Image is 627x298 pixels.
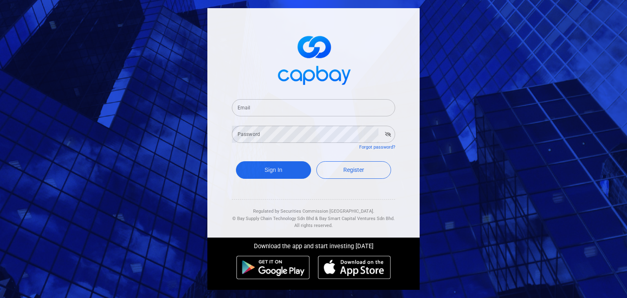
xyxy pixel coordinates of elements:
span: Bay Smart Capital Ventures Sdn Bhd. [319,216,395,221]
div: Regulated by Securities Commission [GEOGRAPHIC_DATA]. & All rights reserved. [232,200,395,229]
a: Register [316,161,391,179]
div: Download the app and start investing [DATE] [201,238,426,251]
img: ios [318,256,391,279]
span: © Bay Supply Chain Technology Sdn Bhd [232,216,314,221]
img: logo [273,29,354,89]
img: android [236,256,310,279]
span: Register [343,167,364,173]
a: Forgot password? [359,145,395,150]
button: Sign In [236,161,311,179]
